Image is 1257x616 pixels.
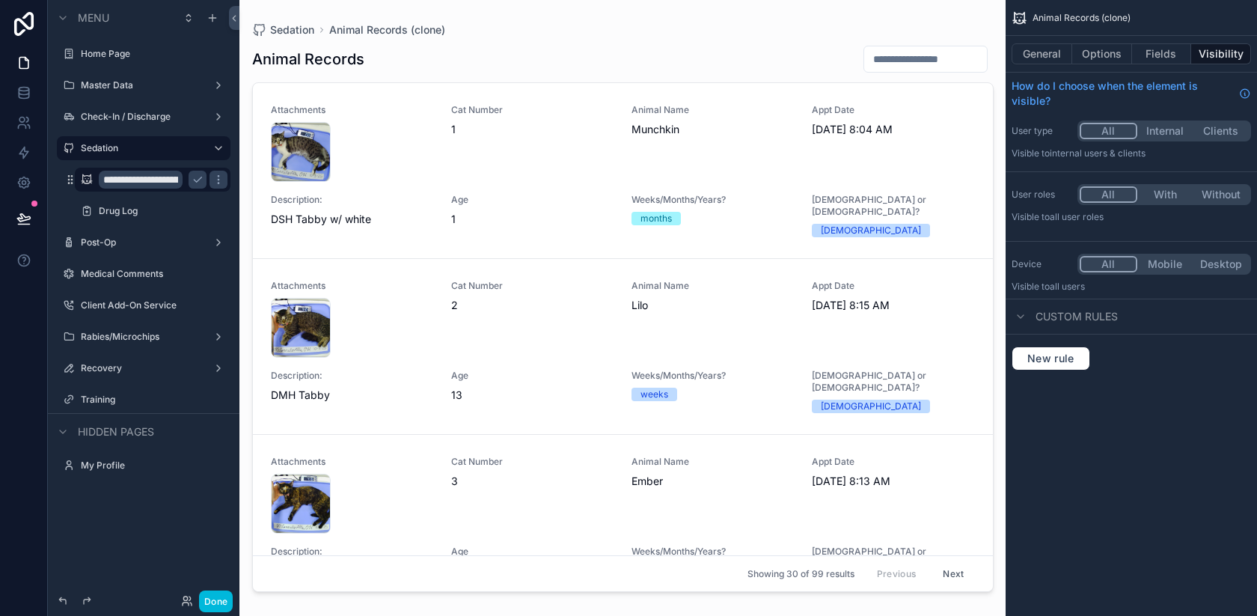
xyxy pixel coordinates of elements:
[1080,256,1137,272] button: All
[1012,258,1071,270] label: Device
[81,460,221,472] label: My Profile
[1012,189,1071,201] label: User roles
[99,205,221,217] label: Drug Log
[78,10,109,25] span: Menu
[1137,123,1193,139] button: Internal
[1191,43,1251,64] button: Visibility
[81,362,201,374] label: Recovery
[1137,256,1193,272] button: Mobile
[1080,123,1137,139] button: All
[1137,186,1193,203] button: With
[1193,256,1249,272] button: Desktop
[78,424,154,439] span: Hidden pages
[81,48,221,60] label: Home Page
[81,142,201,154] label: Sedation
[81,299,221,311] label: Client Add-On Service
[1036,309,1118,324] span: Custom rules
[1050,211,1104,222] span: All user roles
[81,268,221,280] label: Medical Comments
[932,562,974,585] button: Next
[1033,12,1131,24] span: Animal Records (clone)
[1012,125,1071,137] label: User type
[747,568,854,580] span: Showing 30 of 99 results
[1012,211,1251,223] p: Visible to
[199,591,233,612] button: Done
[1132,43,1192,64] button: Fields
[1080,186,1137,203] button: All
[1193,123,1249,139] button: Clients
[1072,43,1132,64] button: Options
[1012,147,1251,159] p: Visible to
[1012,347,1090,370] button: New rule
[81,237,201,248] label: Post-Op
[1050,147,1146,159] span: Internal users & clients
[81,111,201,123] label: Check-In / Discharge
[81,394,221,406] label: Training
[1012,281,1251,293] p: Visible to
[1012,79,1233,109] span: How do I choose when the element is visible?
[1021,352,1080,365] span: New rule
[1012,43,1072,64] button: General
[1012,79,1251,109] a: How do I choose when the element is visible?
[81,79,201,91] label: Master Data
[81,331,201,343] label: Rabies/Microchips
[1050,281,1085,292] span: all users
[1193,186,1249,203] button: Without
